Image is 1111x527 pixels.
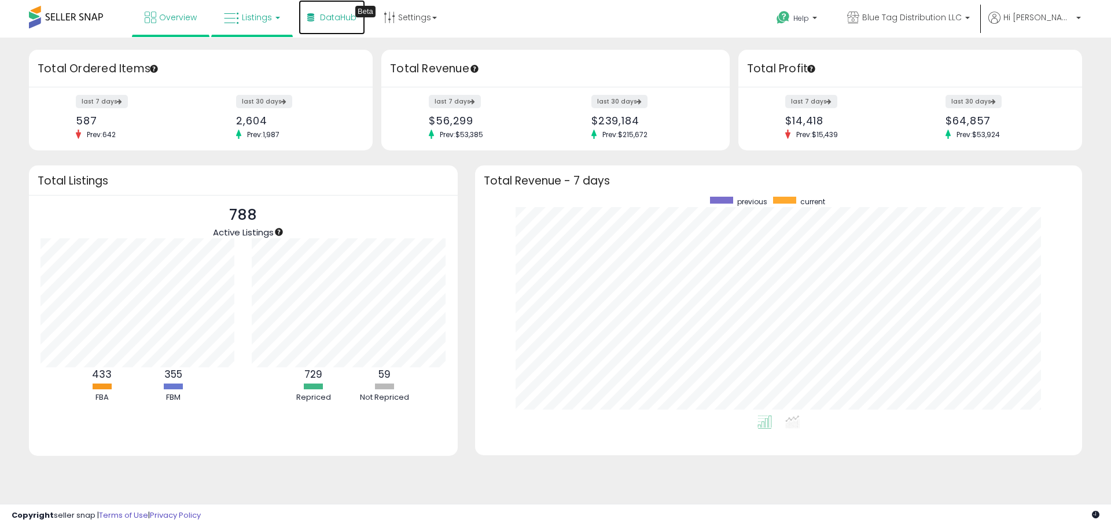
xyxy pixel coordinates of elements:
[591,95,648,108] label: last 30 days
[355,6,376,17] div: Tooltip anchor
[213,226,274,238] span: Active Listings
[800,197,825,207] span: current
[12,510,201,521] div: seller snap | |
[99,510,148,521] a: Terms of Use
[806,64,816,74] div: Tooltip anchor
[38,176,449,185] h3: Total Listings
[793,13,809,23] span: Help
[747,61,1073,77] h3: Total Profit
[274,227,284,237] div: Tooltip anchor
[790,130,844,139] span: Prev: $15,439
[92,367,112,381] b: 433
[946,95,1002,108] label: last 30 days
[785,95,837,108] label: last 7 days
[429,115,547,127] div: $56,299
[159,12,197,23] span: Overview
[469,64,480,74] div: Tooltip anchor
[279,392,348,403] div: Repriced
[150,510,201,521] a: Privacy Policy
[946,115,1062,127] div: $64,857
[776,10,790,25] i: Get Help
[81,130,122,139] span: Prev: 642
[785,115,902,127] div: $14,418
[236,95,292,108] label: last 30 days
[76,115,192,127] div: 587
[138,392,208,403] div: FBM
[1003,12,1073,23] span: Hi [PERSON_NAME]
[597,130,653,139] span: Prev: $215,672
[350,392,420,403] div: Not Repriced
[67,392,137,403] div: FBA
[242,12,272,23] span: Listings
[236,115,352,127] div: 2,604
[951,130,1006,139] span: Prev: $53,924
[38,61,364,77] h3: Total Ordered Items
[429,95,481,108] label: last 7 days
[213,204,274,226] p: 788
[434,130,489,139] span: Prev: $53,385
[304,367,322,381] b: 729
[862,12,962,23] span: Blue Tag Distribution LLC
[378,367,391,381] b: 59
[484,176,1073,185] h3: Total Revenue - 7 days
[591,115,709,127] div: $239,184
[767,2,829,38] a: Help
[390,61,721,77] h3: Total Revenue
[76,95,128,108] label: last 7 days
[737,197,767,207] span: previous
[12,510,54,521] strong: Copyright
[164,367,182,381] b: 355
[988,12,1081,38] a: Hi [PERSON_NAME]
[241,130,285,139] span: Prev: 1,987
[149,64,159,74] div: Tooltip anchor
[320,12,356,23] span: DataHub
